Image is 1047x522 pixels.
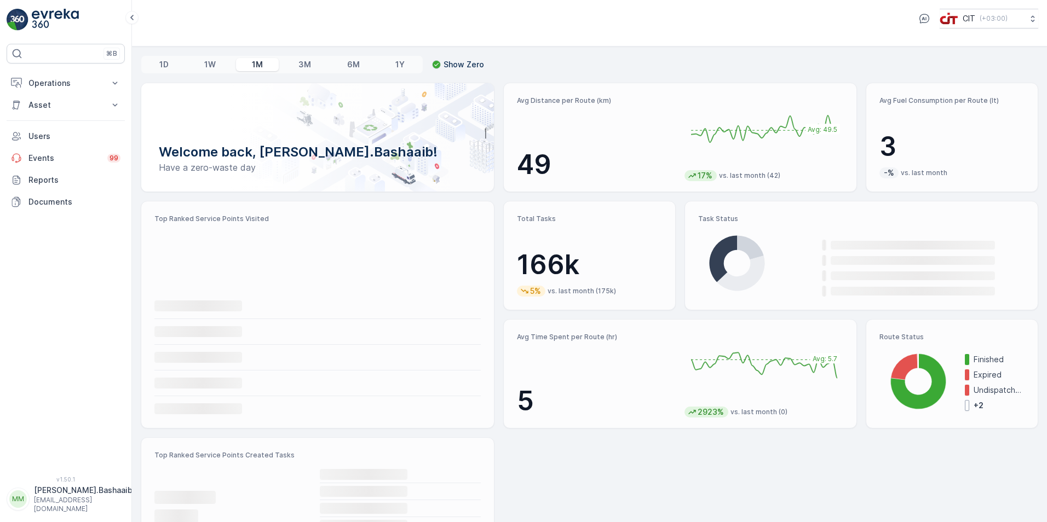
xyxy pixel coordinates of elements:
p: 1M [252,59,263,70]
button: MM[PERSON_NAME].Bashaaib[EMAIL_ADDRESS][DOMAIN_NAME] [7,485,125,513]
p: Task Status [698,214,1025,223]
p: 1W [204,59,216,70]
img: logo [7,9,28,31]
p: Top Ranked Service Points Visited [154,214,481,223]
p: Documents [28,196,120,207]
p: 99 [110,154,118,163]
p: Avg Distance per Route (km) [517,96,676,105]
p: Finished [974,354,1025,365]
p: 1Y [395,59,405,70]
p: 3M [298,59,311,70]
p: Route Status [879,333,1025,341]
img: cit-logo_pOk6rL0.png [940,13,958,25]
p: 17% [697,170,714,181]
p: 2923% [697,407,725,417]
div: MM [9,490,27,508]
p: Show Zero [444,59,484,70]
p: 49 [517,148,676,181]
p: Avg Fuel Consumption per Route (lt) [879,96,1025,105]
p: Operations [28,78,103,89]
p: -% [883,167,895,178]
p: vs. last month (0) [730,408,787,416]
p: Users [28,131,120,142]
p: Events [28,153,101,164]
button: CIT(+03:00) [940,9,1038,28]
p: 5 [517,385,676,417]
p: ⌘B [106,49,117,58]
a: Documents [7,191,125,213]
a: Reports [7,169,125,191]
button: Asset [7,94,125,116]
img: logo_light-DOdMpM7g.png [32,9,79,31]
p: 3 [879,130,1025,163]
p: Total Tasks [517,214,662,223]
p: 5% [529,286,542,297]
p: [EMAIL_ADDRESS][DOMAIN_NAME] [34,496,133,513]
p: vs. last month [901,169,947,177]
p: Avg Time Spent per Route (hr) [517,333,676,341]
p: CIT [963,13,975,24]
p: Asset [28,100,103,111]
p: Expired [974,369,1025,380]
a: Events99 [7,147,125,169]
p: Have a zero-waste day [159,161,476,174]
a: Users [7,125,125,147]
p: Top Ranked Service Points Created Tasks [154,451,481,460]
button: Operations [7,72,125,94]
p: 1D [159,59,169,70]
p: Reports [28,175,120,185]
p: [PERSON_NAME].Bashaaib [34,485,133,496]
p: 166k [517,248,662,281]
p: + 2 [974,400,985,411]
p: ( +03:00 ) [980,14,1008,23]
p: Undispatched [974,385,1025,396]
span: v 1.50.1 [7,476,125,483]
p: vs. last month (175k) [548,287,616,295]
p: vs. last month (42) [719,171,780,180]
p: 6M [347,59,360,70]
p: Welcome back, [PERSON_NAME].Bashaaib! [159,143,476,161]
